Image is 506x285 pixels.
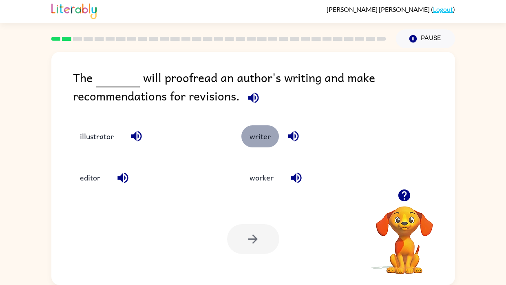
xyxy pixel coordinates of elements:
[241,167,282,189] button: worker
[327,5,455,13] div: ( )
[327,5,431,13] span: [PERSON_NAME] [PERSON_NAME]
[433,5,453,13] a: Logout
[51,1,97,19] img: Literably
[72,125,122,147] button: illustrator
[396,29,455,48] button: Pause
[241,125,279,147] button: writer
[73,68,455,109] div: The will proofread an author's writing and make recommendations for revisions.
[364,194,445,275] video: Your browser must support playing .mp4 files to use Literably. Please try using another browser.
[72,167,108,189] button: editor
